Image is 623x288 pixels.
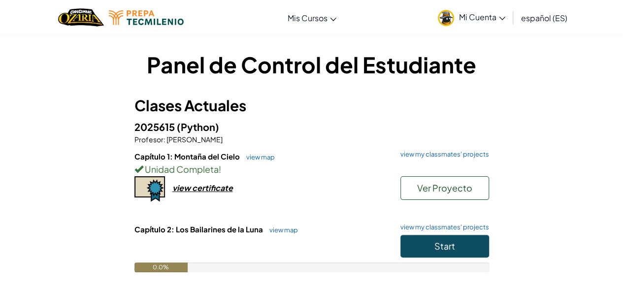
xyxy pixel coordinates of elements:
span: Unidad Completa [143,163,219,175]
h3: Clases Actuales [134,95,489,117]
a: view my classmates' projects [395,151,489,158]
a: view certificate [134,183,233,193]
a: Ozaria by CodeCombat logo [58,7,104,28]
span: español (ES) [521,13,567,23]
span: [PERSON_NAME] [165,135,223,144]
span: (Python) [177,121,219,133]
a: Mis Cursos [283,4,341,31]
a: view my classmates' projects [395,224,489,230]
span: ! [219,163,221,175]
span: Mis Cursos [288,13,328,23]
span: Capítulo 2: Los Bailarines de la Luna [134,224,264,234]
h1: Panel de Control del Estudiante [134,49,489,80]
span: Ver Proyecto [417,182,472,193]
a: view map [264,226,298,234]
span: : [164,135,165,144]
button: Start [400,235,489,257]
a: Mi Cuenta [433,2,510,33]
div: view certificate [172,183,233,193]
span: Capítulo 1: Montaña del Cielo [134,152,241,161]
img: Home [58,7,104,28]
div: 0.0% [134,262,188,272]
span: Profesor [134,135,164,144]
span: Start [434,240,455,252]
span: Mi Cuenta [459,12,505,22]
button: Ver Proyecto [400,176,489,200]
img: Tecmilenio logo [109,10,184,25]
a: español (ES) [516,4,572,31]
span: 2025615 [134,121,177,133]
a: view map [241,153,275,161]
img: avatar [438,10,454,26]
img: certificate-icon.png [134,176,165,202]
